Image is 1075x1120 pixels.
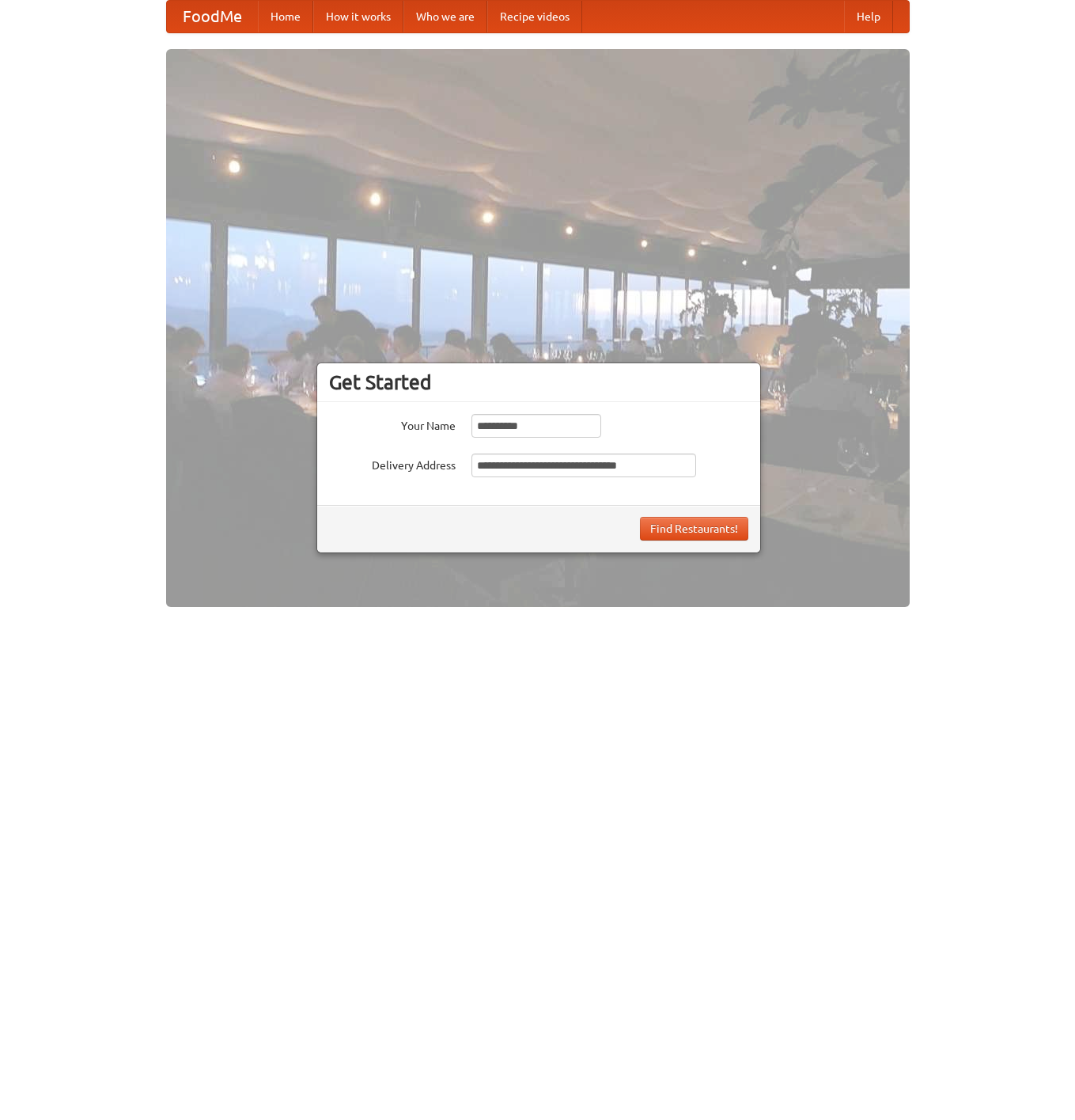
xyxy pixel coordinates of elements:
label: Your Name [329,414,456,434]
button: Find Restaurants! [640,517,748,541]
a: How it works [313,1,403,32]
a: Help [844,1,893,32]
h3: Get Started [329,370,748,394]
a: Recipe videos [487,1,582,32]
a: Home [258,1,313,32]
a: Who we are [403,1,487,32]
label: Delivery Address [329,454,456,473]
a: FoodMe [167,1,258,32]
